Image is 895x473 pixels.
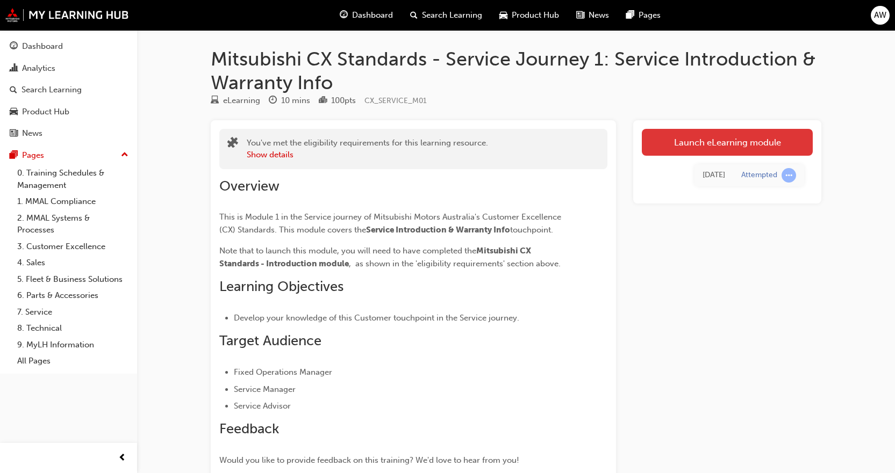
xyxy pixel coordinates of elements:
a: 8. Technical [13,320,133,337]
span: Learning Objectives [219,278,343,295]
a: Search Learning [4,80,133,100]
span: Search Learning [422,9,482,21]
span: prev-icon [118,452,126,465]
a: news-iconNews [568,4,618,26]
span: puzzle-icon [227,138,238,150]
a: guage-iconDashboard [331,4,402,26]
span: Service Advisor [234,401,291,411]
span: search-icon [410,9,418,22]
a: pages-iconPages [618,4,669,26]
span: Feedback [219,420,279,437]
div: You've met the eligibility requirements for this learning resource. [247,137,488,161]
a: 4. Sales [13,254,133,271]
button: Pages [4,145,133,165]
span: touchpoint. [510,225,553,235]
a: car-iconProduct Hub [491,4,568,26]
span: This is Module 1 in the Service journey of Mitsubishi Motors Australia's Customer Excellence (CX)... [219,212,563,235]
span: guage-icon [340,9,348,22]
span: News [589,9,609,21]
span: podium-icon [319,96,327,106]
span: car-icon [499,9,507,22]
div: 100 pts [331,94,356,107]
button: AW [871,6,890,25]
span: news-icon [576,9,584,22]
span: pages-icon [626,9,634,22]
span: Overview [219,178,280,194]
span: Learning resource code [364,96,427,105]
span: Develop your knowledge of this Customer touchpoint in the Service journey. [234,313,519,323]
a: News [4,123,133,143]
a: All Pages [13,353,133,369]
div: Fri Sep 26 2025 09:07:59 GMT+0930 (Australian Central Standard Time) [703,169,725,181]
div: Analytics [22,62,55,75]
div: Pages [22,149,44,162]
button: Show details [247,149,293,161]
div: Product Hub [22,106,69,118]
img: mmal [5,8,129,22]
a: 1. MMAL Compliance [13,193,133,210]
h1: Mitsubishi CX Standards - Service Journey 1: Service Introduction & Warranty Info [211,47,821,94]
span: AW [874,9,886,21]
span: search-icon [10,85,17,95]
span: clock-icon [269,96,277,106]
span: , as shown in the 'eligibility requirements' section above. [349,259,561,268]
div: Type [211,94,260,107]
a: Launch eLearning module [642,129,813,156]
a: 5. Fleet & Business Solutions [13,271,133,288]
div: eLearning [223,94,260,107]
span: Pages [639,9,661,21]
span: Note that to launch this module, you will need to have completed the [219,246,476,256]
div: Search Learning [22,84,82,96]
span: Service Introduction & Warranty Info [366,225,510,235]
span: Service Manager [234,384,296,394]
span: up-icon [121,148,128,162]
span: learningRecordVerb_ATTEMPT-icon [782,168,796,183]
span: learningResourceType_ELEARNING-icon [211,96,219,106]
span: car-icon [10,107,18,117]
a: 6. Parts & Accessories [13,287,133,304]
span: chart-icon [10,64,18,74]
span: guage-icon [10,42,18,52]
a: Product Hub [4,102,133,122]
button: DashboardAnalyticsSearch LearningProduct HubNews [4,34,133,145]
a: 7. Service [13,304,133,321]
a: Analytics [4,59,133,78]
div: Dashboard [22,40,63,53]
div: News [22,127,42,140]
a: 3. Customer Excellence [13,238,133,255]
a: search-iconSearch Learning [402,4,491,26]
span: Product Hub [512,9,559,21]
span: Would you like to provide feedback on this training? We'd love to hear from you! [219,455,519,465]
span: news-icon [10,129,18,139]
a: Dashboard [4,37,133,56]
a: 2. MMAL Systems & Processes [13,210,133,238]
div: Attempted [741,170,777,180]
a: 0. Training Schedules & Management [13,165,133,193]
span: pages-icon [10,151,18,161]
span: Target Audience [219,332,321,349]
span: Dashboard [352,9,393,21]
div: 10 mins [281,94,310,107]
div: Duration [269,94,310,107]
div: Points [319,94,356,107]
span: Fixed Operations Manager [234,367,332,377]
a: 9. MyLH Information [13,337,133,353]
